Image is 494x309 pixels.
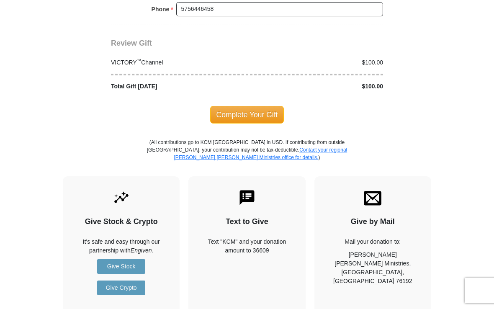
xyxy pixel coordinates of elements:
[210,106,284,124] span: Complete Your Gift
[77,217,165,227] h4: Give Stock & Crypto
[152,3,170,15] strong: Phone
[131,247,153,254] i: Engiven.
[247,58,388,67] div: $100.00
[174,147,347,160] a: Contact your regional [PERSON_NAME] [PERSON_NAME] Ministries office for details.
[329,237,417,246] p: Mail your donation to:
[77,237,165,255] p: It's safe and easy through our partnership with
[107,82,247,91] div: Total Gift [DATE]
[203,237,291,255] div: Text "KCM" and your donation amount to 36609
[329,217,417,227] h4: Give by Mail
[238,189,256,206] img: text-to-give.svg
[97,281,145,295] a: Give Crypto
[203,217,291,227] h4: Text to Give
[364,189,381,206] img: envelope.svg
[107,58,247,67] div: VICTORY Channel
[113,189,130,206] img: give-by-stock.svg
[97,259,145,274] a: Give Stock
[247,82,388,91] div: $100.00
[137,58,142,63] sup: ™
[329,250,417,286] p: [PERSON_NAME] [PERSON_NAME] Ministries, [GEOGRAPHIC_DATA], [GEOGRAPHIC_DATA] 76192
[147,139,347,176] p: (All contributions go to KCM [GEOGRAPHIC_DATA] in USD. If contributing from outside [GEOGRAPHIC_D...
[111,39,152,47] span: Review Gift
